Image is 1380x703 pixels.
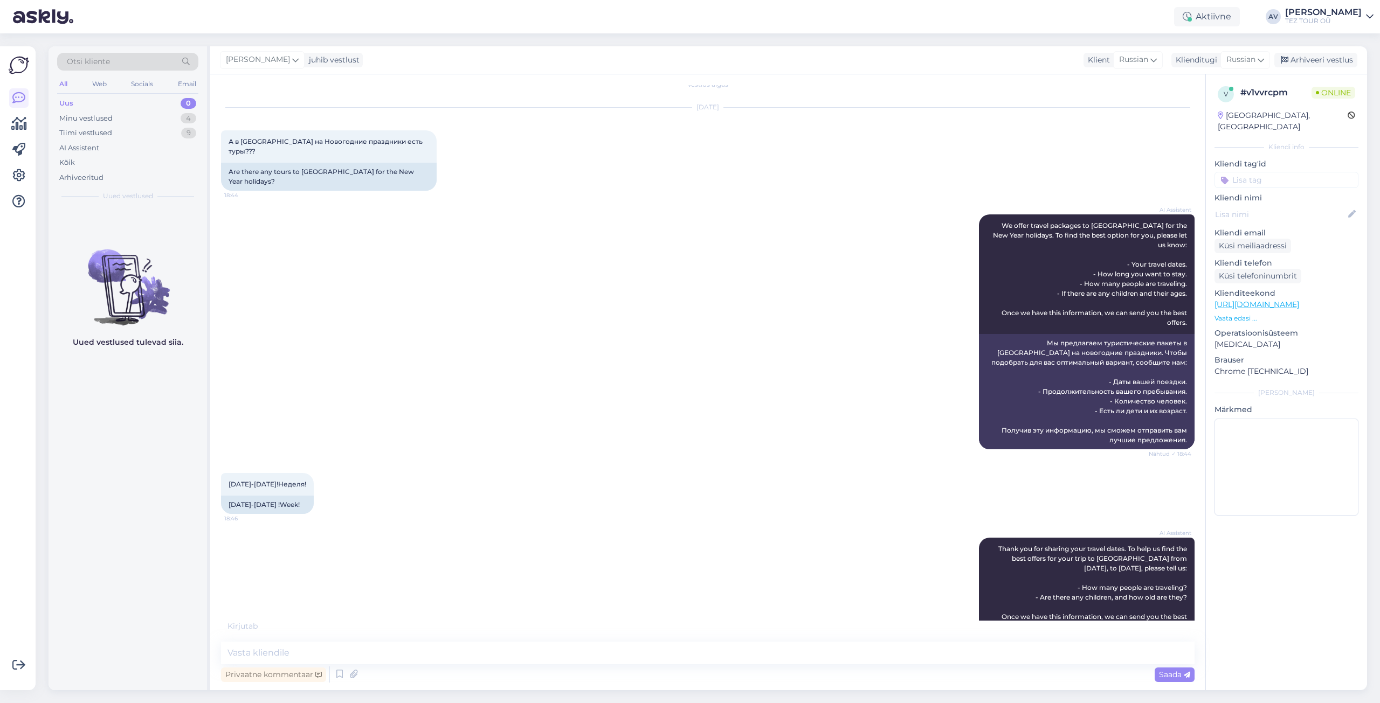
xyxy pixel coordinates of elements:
span: AI Assistent [1151,206,1191,214]
p: Märkmed [1215,404,1358,415]
div: 9 [181,128,196,138]
div: [DATE] [221,102,1195,112]
div: Мы предлагаем туристические пакеты в [GEOGRAPHIC_DATA] на новогодние праздники. Чтобы подобрать д... [979,334,1195,449]
div: All [57,77,70,91]
div: TEZ TOUR OÜ [1285,17,1362,25]
div: Web [90,77,109,91]
p: Operatsioonisüsteem [1215,328,1358,339]
p: Uued vestlused tulevad siia. [73,337,183,348]
span: А в [GEOGRAPHIC_DATA] на Новогодние праздники есть туры??? [229,137,424,155]
p: Chrome [TECHNICAL_ID] [1215,366,1358,377]
div: Kirjutab [221,621,1195,632]
div: AI Assistent [59,143,99,154]
a: [URL][DOMAIN_NAME] [1215,300,1299,309]
img: No chats [49,230,207,327]
span: Online [1312,87,1355,99]
span: . [258,621,259,631]
p: Kliendi tag'id [1215,158,1358,170]
span: Uued vestlused [103,191,153,201]
p: [MEDICAL_DATA] [1215,339,1358,350]
p: Kliendi nimi [1215,192,1358,204]
div: Uus [59,98,73,109]
div: Tiimi vestlused [59,128,112,138]
div: Aktiivne [1174,7,1240,26]
div: # v1vvrcpm [1240,86,1312,99]
div: [PERSON_NAME] [1215,388,1358,398]
div: juhib vestlust [305,54,360,66]
span: Russian [1119,54,1148,66]
span: Nähtud ✓ 18:44 [1149,450,1191,458]
p: Brauser [1215,354,1358,366]
div: [DATE]-[DATE] !Week! [221,496,314,514]
div: 4 [181,113,196,124]
span: v [1224,90,1228,98]
div: 0 [181,98,196,109]
input: Lisa tag [1215,172,1358,188]
span: Thank you for sharing your travel dates. To help us find the best offers for your trip to [GEOGRA... [998,545,1189,650]
span: Russian [1226,54,1255,66]
div: Küsi telefoninumbrit [1215,269,1301,283]
p: Vaata edasi ... [1215,314,1358,323]
div: Email [176,77,198,91]
div: Privaatne kommentaar [221,667,326,682]
div: Are there any tours to [GEOGRAPHIC_DATA] for the New Year holidays? [221,163,437,191]
div: Küsi meiliaadressi [1215,239,1291,253]
input: Lisa nimi [1215,208,1346,220]
span: 18:46 [224,514,265,523]
div: [GEOGRAPHIC_DATA], [GEOGRAPHIC_DATA] [1218,110,1348,133]
span: AI Assistent [1151,529,1191,537]
span: We offer travel packages to [GEOGRAPHIC_DATA] for the New Year holidays. To find the best option ... [993,221,1189,326]
p: Kliendi email [1215,227,1358,239]
div: Kõik [59,157,75,168]
span: 18:44 [224,191,265,199]
span: [DATE]-[DATE]!Неделя! [229,480,306,488]
div: Arhiveeri vestlus [1274,53,1357,67]
div: Arhiveeritud [59,172,103,183]
div: Klienditugi [1171,54,1217,66]
span: [PERSON_NAME] [226,54,290,66]
img: Askly Logo [9,55,29,75]
p: Kliendi telefon [1215,257,1358,269]
div: AV [1266,9,1281,24]
div: Kliendi info [1215,142,1358,152]
div: Klient [1084,54,1110,66]
div: Minu vestlused [59,113,113,124]
div: Socials [129,77,155,91]
div: [PERSON_NAME] [1285,8,1362,17]
p: Klienditeekond [1215,288,1358,299]
a: [PERSON_NAME]TEZ TOUR OÜ [1285,8,1374,25]
span: Otsi kliente [67,56,110,67]
span: Saada [1159,670,1190,679]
